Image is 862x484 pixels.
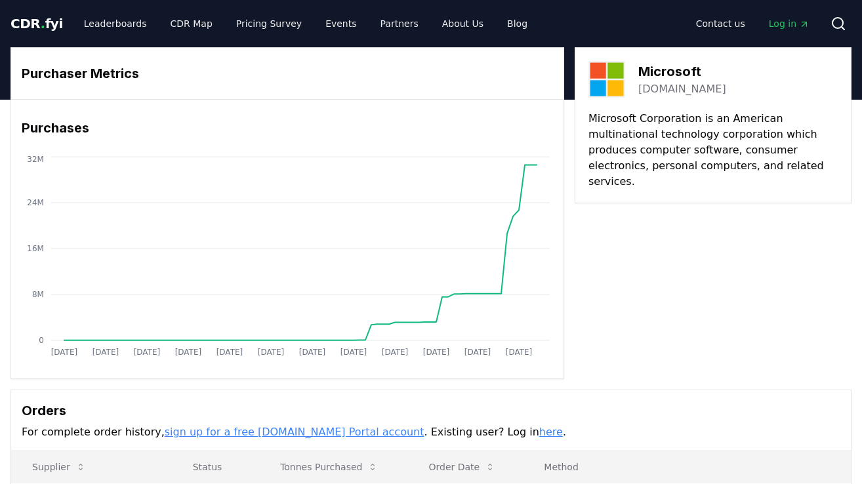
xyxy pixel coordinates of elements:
a: here [539,426,563,438]
tspan: [DATE] [340,348,367,357]
h3: Purchaser Metrics [22,64,553,83]
a: Contact us [686,12,756,35]
nav: Main [73,12,538,35]
p: Microsoft Corporation is an American multinational technology corporation which produces computer... [588,111,838,190]
tspan: [DATE] [506,348,532,357]
tspan: 16M [27,244,44,253]
h3: Microsoft [638,62,726,81]
a: Events [315,12,367,35]
tspan: [DATE] [175,348,201,357]
a: [DOMAIN_NAME] [638,81,726,97]
h3: Purchases [22,118,553,138]
tspan: 32M [27,155,44,164]
p: Method [533,460,840,474]
nav: Main [686,12,820,35]
tspan: [DATE] [382,348,408,357]
tspan: [DATE] [51,348,77,357]
p: For complete order history, . Existing user? Log in . [22,424,840,440]
a: CDR.fyi [10,14,63,33]
img: Microsoft-logo [588,61,625,98]
tspan: 0 [39,336,44,345]
span: CDR fyi [10,16,63,31]
button: Tonnes Purchased [270,454,388,480]
tspan: 8M [32,290,44,299]
button: Supplier [22,454,96,480]
a: Leaderboards [73,12,157,35]
a: CDR Map [160,12,223,35]
button: Order Date [418,454,506,480]
a: Blog [497,12,538,35]
tspan: [DATE] [216,348,243,357]
a: Log in [758,12,820,35]
tspan: [DATE] [423,348,449,357]
tspan: [DATE] [464,348,491,357]
a: About Us [432,12,494,35]
p: Status [182,460,249,474]
tspan: [DATE] [299,348,325,357]
span: Log in [769,17,810,30]
a: Partners [370,12,429,35]
a: Pricing Survey [226,12,312,35]
tspan: [DATE] [92,348,119,357]
tspan: 24M [27,198,44,207]
h3: Orders [22,401,840,420]
tspan: [DATE] [134,348,160,357]
span: . [41,16,45,31]
tspan: [DATE] [258,348,284,357]
a: sign up for a free [DOMAIN_NAME] Portal account [165,426,424,438]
